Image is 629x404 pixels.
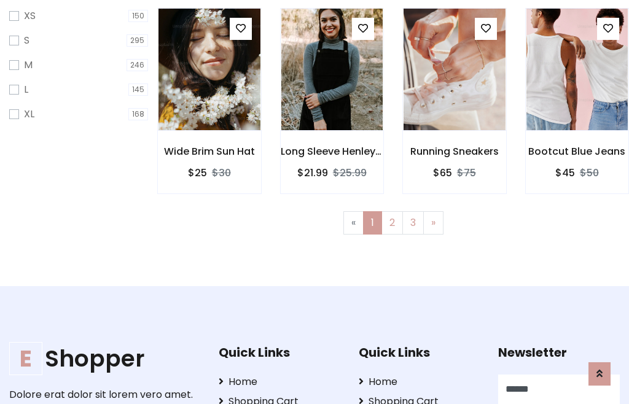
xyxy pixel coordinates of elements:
[9,345,200,373] h1: Shopper
[403,146,506,157] h6: Running Sneakers
[281,146,384,157] h6: Long Sleeve Henley T-Shirt
[423,211,443,235] a: Next
[297,167,328,179] h6: $21.99
[24,58,33,72] label: M
[9,342,42,375] span: E
[580,166,599,180] del: $50
[128,108,148,120] span: 168
[9,345,200,373] a: EShopper
[24,82,28,97] label: L
[188,167,207,179] h6: $25
[498,345,620,360] h5: Newsletter
[128,84,148,96] span: 145
[431,216,436,230] span: »
[166,211,620,235] nav: Page navigation
[359,345,480,360] h5: Quick Links
[24,107,34,122] label: XL
[363,211,382,235] a: 1
[219,375,340,389] a: Home
[24,9,36,23] label: XS
[333,166,367,180] del: $25.99
[555,167,575,179] h6: $45
[158,146,261,157] h6: Wide Brim Sun Hat
[127,59,148,71] span: 246
[526,146,629,157] h6: Bootcut Blue Jeans
[433,167,452,179] h6: $65
[212,166,231,180] del: $30
[127,34,148,47] span: 295
[24,33,29,48] label: S
[402,211,424,235] a: 3
[219,345,340,360] h5: Quick Links
[128,10,148,22] span: 150
[457,166,476,180] del: $75
[359,375,480,389] a: Home
[381,211,403,235] a: 2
